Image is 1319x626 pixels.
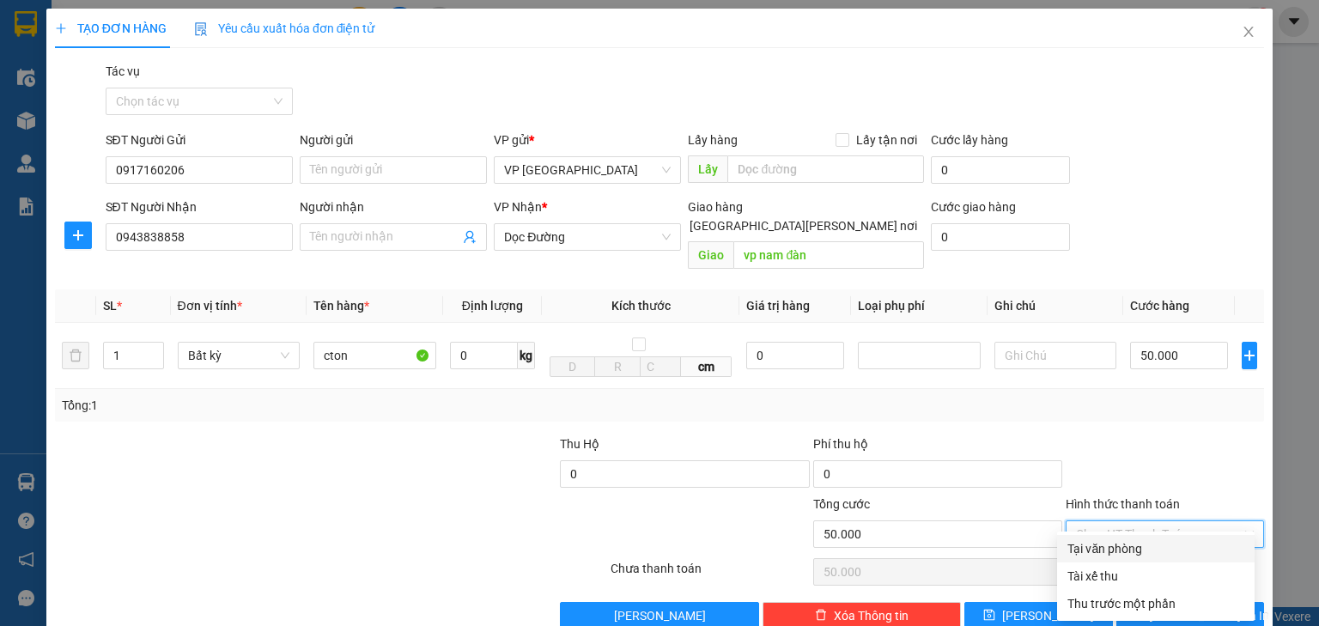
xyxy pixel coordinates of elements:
span: Giá trị hàng [746,299,810,313]
div: SĐT Người Gửi [106,131,293,149]
span: plus [55,22,67,34]
div: Người nhận [300,198,487,216]
img: icon [194,22,208,36]
span: close [1242,25,1255,39]
input: Ghi Chú [994,342,1117,369]
span: Lấy hàng [688,133,738,147]
strong: PHIẾU GỬI HÀNG [68,125,155,162]
span: plus [1243,349,1256,362]
input: 0 [746,342,844,369]
input: D [550,356,596,377]
span: kg [518,342,535,369]
div: Phí thu hộ [813,435,1062,460]
span: Kích thước [611,299,671,313]
span: Dọc Đường [504,224,671,250]
span: user-add [463,230,477,244]
span: Xóa Thông tin [834,606,909,625]
div: SĐT Người Nhận [106,198,293,216]
span: Yêu cầu xuất hóa đơn điện tử [194,21,375,35]
span: Thu Hộ [560,437,599,451]
label: Hình thức thanh toán [1066,497,1180,511]
div: Người gửi [300,131,487,149]
label: Cước giao hàng [931,200,1016,214]
button: plus [1242,342,1257,369]
span: Giao hàng [688,200,743,214]
label: Tác vụ [106,64,140,78]
span: Cước hàng [1130,299,1189,313]
div: Tài xế thu [1067,567,1244,586]
input: Dọc đường [733,241,924,269]
span: cm [681,356,732,377]
span: Lấy tận nơi [849,131,924,149]
input: Cước lấy hàng [931,156,1070,184]
span: SL [103,299,117,313]
span: delete [815,609,827,623]
span: VP Nhận [494,200,542,214]
div: Thu trước một phần [1067,594,1244,613]
button: plus [64,222,92,249]
span: save [983,609,995,623]
span: plus [65,228,91,242]
div: VP gửi [494,131,681,149]
div: Tại văn phòng [1067,539,1244,558]
span: [GEOGRAPHIC_DATA][PERSON_NAME] nơi [683,216,924,235]
span: Tổng cước [813,497,870,511]
span: TẠO ĐƠN HÀNG [55,21,167,35]
span: Tên hàng [313,299,369,313]
span: Lấy [688,155,727,183]
div: Chưa thanh toán [609,559,811,589]
span: Bất kỳ [188,343,290,368]
img: logo [9,71,40,156]
span: [PERSON_NAME] [1002,606,1094,625]
div: Tổng: 1 [62,396,510,415]
span: VP Đà Nẵng [504,157,671,183]
input: R [594,356,641,377]
span: [PERSON_NAME] [614,606,706,625]
button: delete [62,342,89,369]
span: Định lượng [462,299,523,313]
span: Đơn vị tính [178,299,242,313]
span: 24 [PERSON_NAME] - [PERSON_NAME][GEOGRAPHIC_DATA] [44,58,169,102]
input: Dọc đường [727,155,924,183]
button: Close [1225,9,1273,57]
input: C [640,356,681,377]
span: Giao [688,241,733,269]
strong: HÃNG XE HẢI HOÀNG GIA [58,17,166,54]
th: Ghi chú [988,289,1124,323]
th: Loại phụ phí [851,289,988,323]
input: VD: Bàn, Ghế [313,342,436,369]
label: Cước lấy hàng [931,133,1008,147]
input: Cước giao hàng [931,223,1070,251]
